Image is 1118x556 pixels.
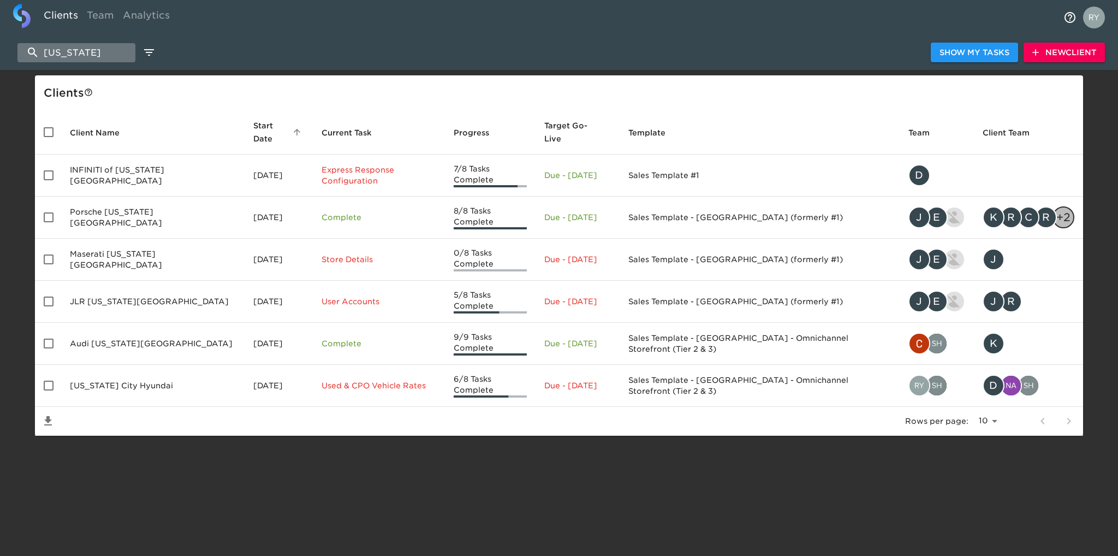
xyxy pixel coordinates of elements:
[544,338,611,349] p: Due - [DATE]
[908,249,965,270] div: justin.gervais@roadster.com, eric.petor@roadster.com, kevin.lo@roadster.com
[908,206,930,228] div: J
[544,119,611,145] span: Target Go-Live
[908,291,965,312] div: justin.gervais@roadster.com, eric.petor@roadster.com, kevin.lo@roadster.com
[628,126,680,139] span: Template
[1083,7,1105,28] img: Profile
[908,249,930,270] div: J
[983,291,1004,312] div: J
[908,164,965,186] div: danny@roadster.com
[620,365,900,407] td: Sales Template - [GEOGRAPHIC_DATA] - Omnichannel Storefront (Tier 2 & 3)
[620,155,900,197] td: Sales Template #1
[544,212,611,223] p: Due - [DATE]
[931,43,1018,63] button: Show My Tasks
[983,291,1074,312] div: jsirna@aristocratmotors.com, RGupta@dealersocket.com
[61,365,245,407] td: [US_STATE] City Hyundai
[1057,4,1083,31] button: notifications
[908,291,930,312] div: J
[983,333,1004,354] div: K
[1032,46,1096,60] span: New Client
[322,296,436,307] p: User Accounts
[445,239,536,281] td: 0/8 Tasks Complete
[905,416,968,427] p: Rows per page:
[245,155,312,197] td: [DATE]
[983,126,1044,139] span: Client Team
[245,239,312,281] td: [DATE]
[454,126,503,139] span: Progress
[544,170,611,181] p: Due - [DATE]
[322,254,436,265] p: Store Details
[445,197,536,239] td: 8/8 Tasks Complete
[44,84,1079,102] div: Client s
[927,376,947,395] img: shashikar.shamboor@cdk.com
[245,281,312,323] td: [DATE]
[445,155,536,197] td: 7/8 Tasks Complete
[140,43,158,62] button: edit
[1001,376,1021,395] img: naresh.bodla@cdk.com
[908,206,965,228] div: justin.gervais@roadster.com, eric.petor@roadster.com, kevin.lo@roadster.com
[983,249,1004,270] div: J
[973,413,1001,429] select: rows per page
[908,375,965,397] div: ryan.dale@roadster.com, shashikar.shamboor@cdk.com
[61,239,245,281] td: Maserati [US_STATE][GEOGRAPHIC_DATA]
[926,206,948,228] div: E
[927,334,947,353] img: shresta.mandala@cdk.com
[1000,291,1022,312] div: R
[944,292,964,311] img: kevin.lo@roadster.com
[245,323,312,365] td: [DATE]
[322,126,372,139] span: This is the next Task in this Hub that should be completed
[61,323,245,365] td: Audi [US_STATE][GEOGRAPHIC_DATA]
[61,197,245,239] td: Porsche [US_STATE][GEOGRAPHIC_DATA]
[620,239,900,281] td: Sales Template - [GEOGRAPHIC_DATA] (formerly #1)
[908,164,930,186] div: D
[1018,206,1039,228] div: C
[322,164,436,186] p: Express Response Configuration
[253,119,304,145] span: Start Date
[322,338,436,349] p: Complete
[983,375,1004,397] div: D
[245,365,312,407] td: [DATE]
[322,126,386,139] span: Current Task
[70,126,134,139] span: Client Name
[82,4,118,31] a: Team
[13,4,31,28] img: logo
[322,380,436,391] p: Used & CPO Vehicle Rates
[983,375,1074,397] div: dyoung@kansascityhyundai.com, naresh.bodla@cdk.com, shashikar.shamboor@cdk.com
[908,126,944,139] span: Team
[926,291,948,312] div: E
[544,296,611,307] p: Due - [DATE]
[445,365,536,407] td: 6/8 Tasks Complete
[1000,206,1022,228] div: R
[35,110,1083,436] table: enhanced table
[983,333,1074,354] div: karl@molleautogroup.com
[909,376,929,395] img: ryan.dale@roadster.com
[118,4,174,31] a: Analytics
[1024,43,1105,63] button: NewClient
[1052,206,1074,228] div: + 2
[908,333,965,354] div: christopher.mccarthy@roadster.com, shresta.mandala@cdk.com
[926,249,948,270] div: E
[944,208,964,227] img: kevin.lo@roadster.com
[35,408,61,434] button: Save List
[61,281,245,323] td: JLR [US_STATE][GEOGRAPHIC_DATA]
[544,254,611,265] p: Due - [DATE]
[544,119,597,145] span: Calculated based on the start date and the duration of all Tasks contained in this Hub.
[445,323,536,365] td: 9/9 Tasks Complete
[944,250,964,269] img: kevin.lo@roadster.com
[983,249,1074,270] div: jponziani@dealerinspire.com
[939,46,1009,60] span: Show My Tasks
[84,88,93,97] svg: This is a list of all of your clients and clients shared with you
[620,197,900,239] td: Sales Template - [GEOGRAPHIC_DATA] (formerly #1)
[620,323,900,365] td: Sales Template - [GEOGRAPHIC_DATA] - Omnichannel Storefront (Tier 2 & 3)
[39,4,82,31] a: Clients
[245,197,312,239] td: [DATE]
[983,206,1004,228] div: K
[983,206,1074,228] div: kris.nielsen@soaveauto.com, RGupta@dealersocket.com, chuck.obrien@aristocratmotors.com, Robert.He...
[1019,376,1038,395] img: shashikar.shamboor@cdk.com
[445,281,536,323] td: 5/8 Tasks Complete
[17,43,135,62] input: search
[61,155,245,197] td: INFINITI of [US_STATE][GEOGRAPHIC_DATA]
[1035,206,1057,228] div: R
[544,380,611,391] p: Due - [DATE]
[620,281,900,323] td: Sales Template - [GEOGRAPHIC_DATA] (formerly #1)
[322,212,436,223] p: Complete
